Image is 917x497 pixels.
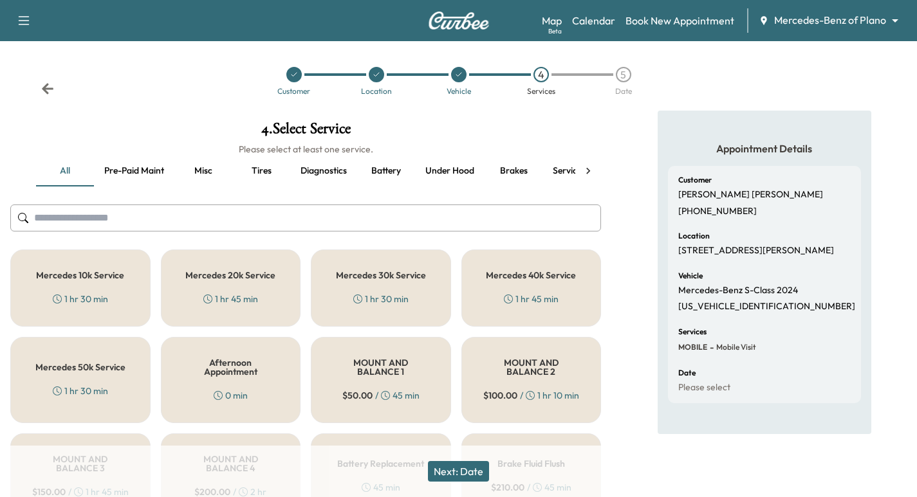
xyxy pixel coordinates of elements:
[678,176,712,184] h6: Customer
[678,369,696,377] h6: Date
[483,358,580,376] h5: MOUNT AND BALANCE 2
[332,358,430,376] h5: MOUNT AND BALANCE 1
[774,13,886,28] span: Mercedes-Benz of Plano
[214,389,248,402] div: 0 min
[203,293,258,305] div: 1 hr 45 min
[10,121,601,143] h1: 4 . Select Service
[447,87,471,95] div: Vehicle
[428,461,489,482] button: Next: Date
[615,87,632,95] div: Date
[542,13,562,28] a: MapBeta
[678,206,757,217] p: [PHONE_NUMBER]
[185,271,275,280] h5: Mercedes 20k Service
[707,341,714,354] span: -
[678,342,707,352] span: MOBILE
[625,13,734,28] a: Book New Appointment
[53,293,108,305] div: 1 hr 30 min
[616,67,631,82] div: 5
[415,156,485,186] button: Under hood
[277,87,310,95] div: Customer
[542,156,626,186] button: Service 10k-50k
[36,156,575,186] div: basic tabs example
[533,67,549,82] div: 4
[548,26,562,36] div: Beta
[678,272,703,280] h6: Vehicle
[714,342,756,352] span: Mobile Visit
[678,301,855,312] p: [US_VEHICLE_IDENTIFICATION_NUMBER]
[678,189,823,201] p: [PERSON_NAME] [PERSON_NAME]
[678,382,730,393] p: Please select
[483,389,517,402] span: $ 100.00
[678,328,707,336] h6: Services
[36,271,124,280] h5: Mercedes 10k Service
[572,13,615,28] a: Calendar
[527,87,555,95] div: Services
[342,389,420,402] div: / 45 min
[174,156,232,186] button: Misc
[94,156,174,186] button: Pre-paid maint
[336,271,426,280] h5: Mercedes 30k Service
[290,156,357,186] button: Diagnostics
[678,245,834,257] p: [STREET_ADDRESS][PERSON_NAME]
[36,156,94,186] button: all
[35,363,125,372] h5: Mercedes 50k Service
[342,389,373,402] span: $ 50.00
[428,12,490,30] img: Curbee Logo
[668,141,861,156] h5: Appointment Details
[486,271,576,280] h5: Mercedes 40k Service
[357,156,415,186] button: Battery
[483,389,579,402] div: / 1 hr 10 min
[53,384,108,397] div: 1 hr 30 min
[361,87,392,95] div: Location
[678,232,710,240] h6: Location
[232,156,290,186] button: Tires
[678,285,798,296] p: Mercedes-Benz S-Class 2024
[353,293,409,305] div: 1 hr 30 min
[41,82,54,95] div: Back
[485,156,542,186] button: Brakes
[504,293,559,305] div: 1 hr 45 min
[182,358,280,376] h5: Afternoon Appointment
[10,143,601,156] h6: Please select at least one service.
